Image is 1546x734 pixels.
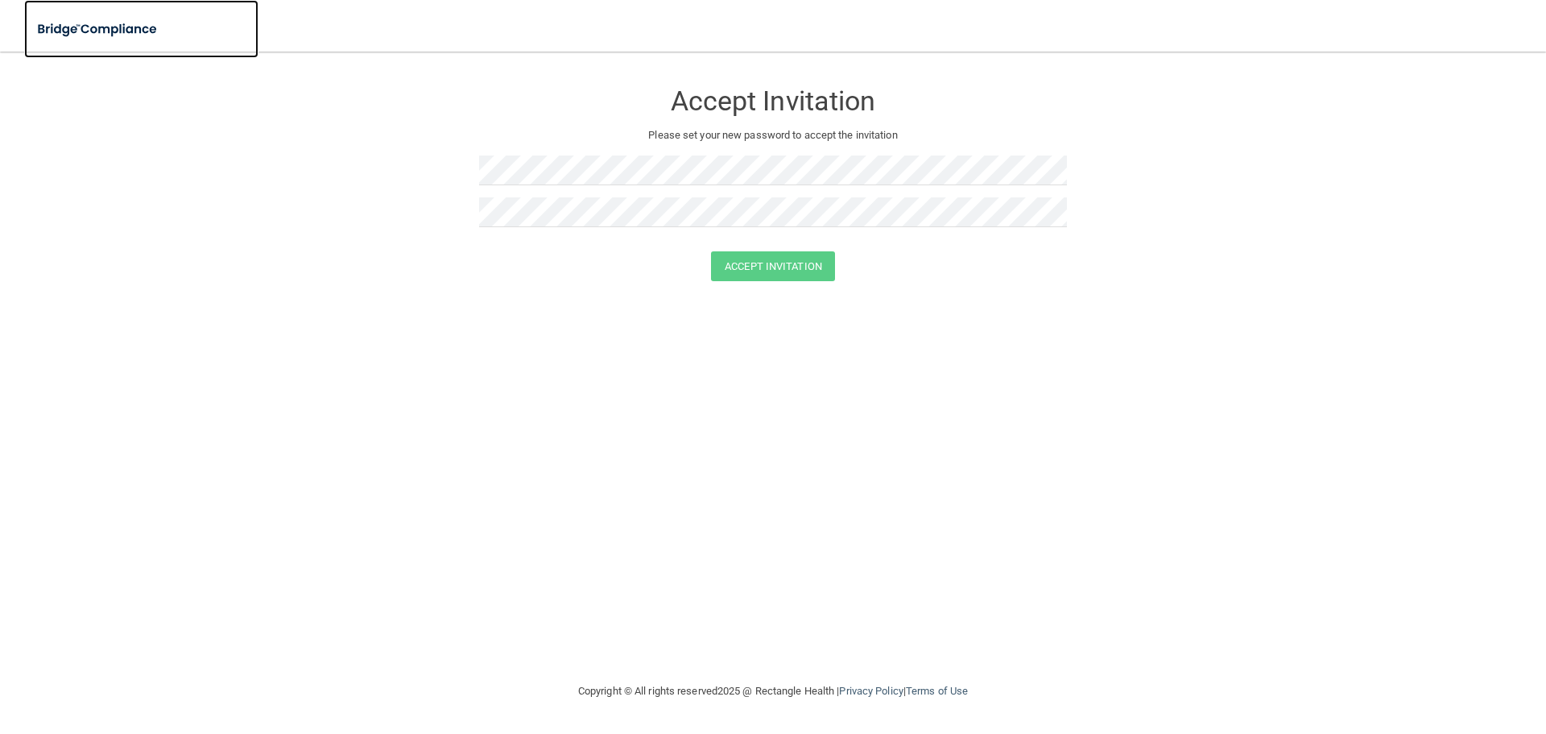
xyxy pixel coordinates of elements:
[479,666,1067,717] div: Copyright © All rights reserved 2025 @ Rectangle Health | |
[24,13,172,46] img: bridge_compliance_login_screen.278c3ca4.svg
[491,126,1055,145] p: Please set your new password to accept the invitation
[711,251,835,281] button: Accept Invitation
[906,685,968,697] a: Terms of Use
[479,86,1067,116] h3: Accept Invitation
[839,685,903,697] a: Privacy Policy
